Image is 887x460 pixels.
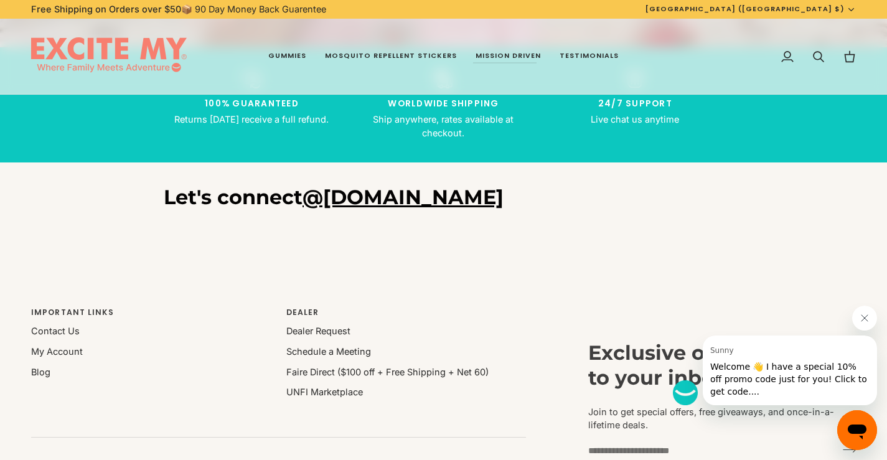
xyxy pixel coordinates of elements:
button: [GEOGRAPHIC_DATA] ([GEOGRAPHIC_DATA] $) [636,4,865,14]
iframe: no content [673,380,698,405]
strong: Free Shipping on Orders over $50 [31,4,181,14]
iframe: Close message from Sunny [852,306,877,331]
p: 📦 90 Day Money Back Guarentee [31,2,326,16]
a: Dealer Request [286,326,350,336]
p: 24/7 support [547,98,723,111]
p: Returns [DATE] receive a full refund. [164,113,340,126]
a: Schedule a Meeting [286,346,371,357]
p: Worldwide shipping [355,98,532,111]
h3: Let's connect [164,185,724,210]
a: Mosquito Repellent Stickers [316,19,466,95]
span: Testimonials [560,51,619,61]
p: Important Links [31,307,271,325]
a: Testimonials [550,19,628,95]
a: Blog [31,367,50,377]
a: My Account [31,346,83,357]
a: Gummies [259,19,316,95]
a: UNFI Marketplace [286,387,363,397]
h3: Exclusive offers straight to your inbox [588,340,856,390]
iframe: Button to launch messaging window [837,410,877,450]
a: Contact Us [31,326,80,336]
a: Faire Direct ($100 off + Free Shipping + Net 60) [286,367,489,377]
a: Mission Driven [466,19,550,95]
span: Mosquito Repellent Stickers [325,51,457,61]
iframe: Message from Sunny [703,336,877,405]
p: Dealer [286,307,527,325]
p: 100% Guaranteed [164,98,340,111]
span: Gummies [268,51,306,61]
p: Ship anywhere, rates available at checkout. [355,113,532,140]
a: @[DOMAIN_NAME] [303,185,504,209]
span: Mission Driven [476,51,541,61]
img: EXCITE MY® [31,37,187,76]
button: Join [835,439,856,459]
p: Live chat us anytime [547,113,723,126]
p: Join to get special offers, free giveaways, and once-in-a-lifetime deals. [588,405,856,433]
div: Sunny says "Welcome 👋 I have a special 10% off promo code just for you! Click to get code....". O... [673,306,877,405]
